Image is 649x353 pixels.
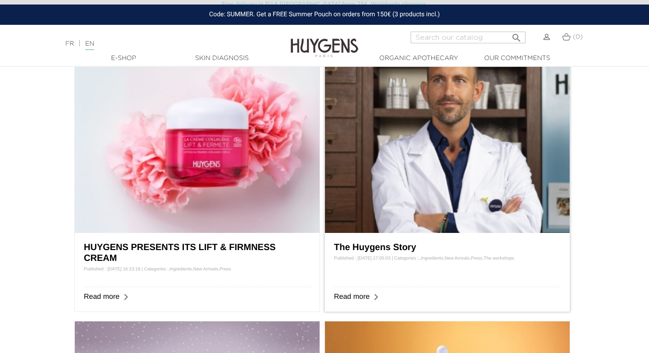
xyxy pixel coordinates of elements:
a: Press [471,256,483,261]
a: Our commitments [472,54,562,63]
a: Press [219,267,231,272]
img: The Huygens Story [325,58,570,233]
a: Ingredients [169,267,192,272]
a: EN [85,41,94,50]
a: The Huygens Story [334,242,416,252]
a: FR [65,41,74,47]
a: New Arrivals [444,256,470,261]
a: Read more [334,293,370,301]
img: HUYGENS PRESENTS ITS LIFT & FIRMNESS CREAM [75,58,320,233]
button:  [508,29,525,41]
div: | [61,38,264,49]
a: Skin Diagnosis [177,54,267,63]
span: Published : [DATE] 17:05:03 | Categories : , , , , , [334,256,514,261]
span: Published : [DATE] 16:23:18 | Categories : , , , [84,267,231,272]
a: New Arrivals [193,267,219,272]
a: Organic Apothecary [374,54,464,63]
span: (0) [573,34,583,40]
a: Read more [84,293,119,301]
a: HUYGENS PRESENTS ITS LIFT & FIRMNESS CREAM [84,242,276,263]
a: E-Shop [78,54,169,63]
img: Huygens [291,24,358,59]
a: The workshops [484,256,514,261]
input: Search [411,32,526,43]
i:  [511,30,522,41]
a: Ingredients [421,256,443,261]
